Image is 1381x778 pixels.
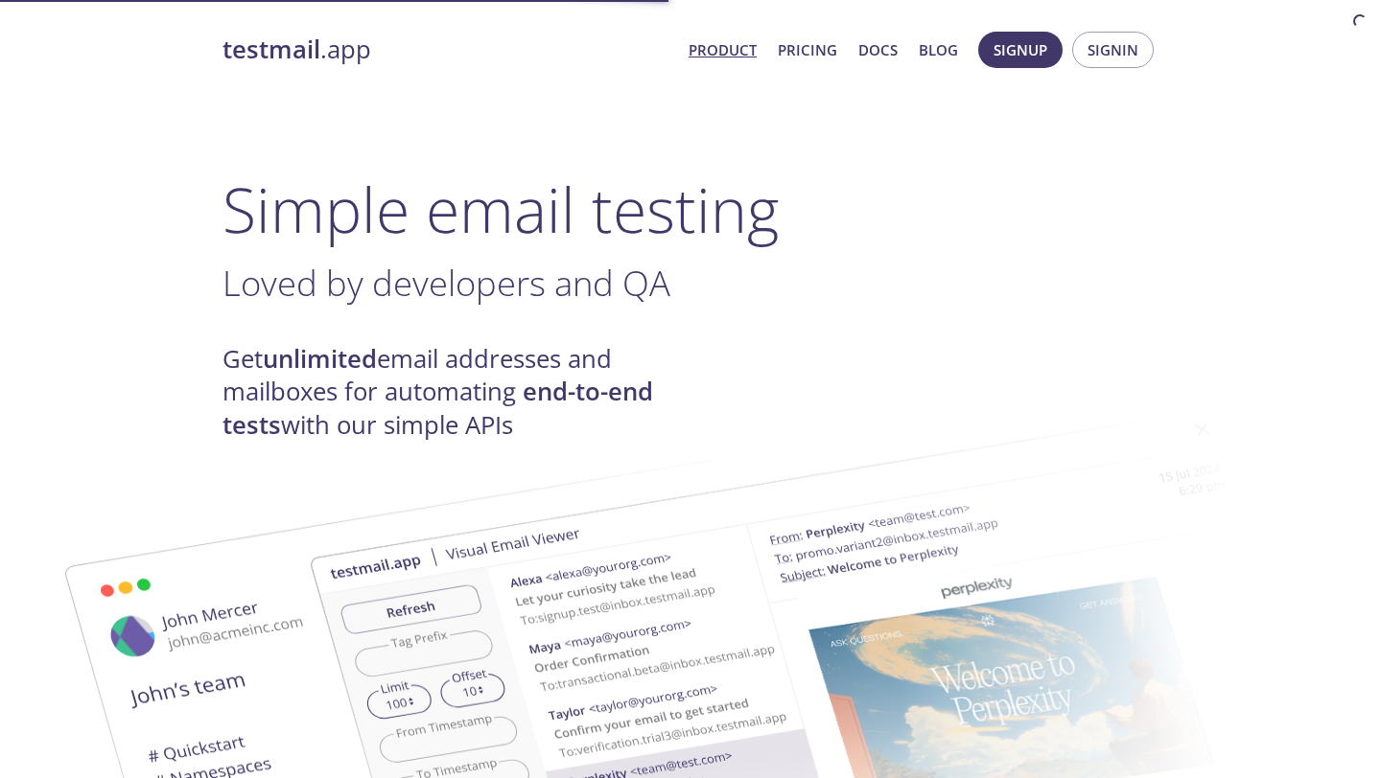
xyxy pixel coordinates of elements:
[222,172,1159,246] h1: Simple email testing
[994,37,1047,62] span: Signup
[1088,37,1138,62] span: Signin
[222,259,670,307] span: Loved by developers and QA
[222,34,673,66] a: testmail.app
[222,375,653,441] strong: end-to-end tests
[919,37,958,62] a: Blog
[222,33,320,66] strong: testmail
[1072,32,1154,68] button: Signin
[978,32,1063,68] button: Signup
[689,37,757,62] a: Product
[222,343,690,442] h4: Get email addresses and mailboxes for automating with our simple APIs
[858,37,898,62] a: Docs
[778,37,837,62] a: Pricing
[263,342,377,376] strong: unlimited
